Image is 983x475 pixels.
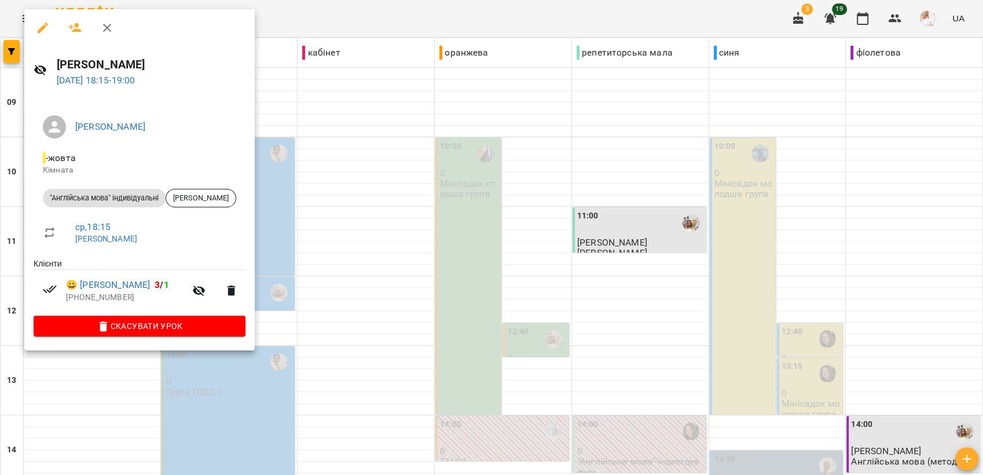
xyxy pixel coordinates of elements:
[57,56,245,74] h6: [PERSON_NAME]
[75,121,145,132] a: [PERSON_NAME]
[66,292,185,304] p: [PHONE_NUMBER]
[164,279,169,290] span: 1
[43,282,57,296] svg: Візит сплачено
[43,165,236,176] p: Кімната
[75,234,137,243] a: [PERSON_NAME]
[43,319,236,333] span: Скасувати Урок
[43,152,78,163] span: - жовта
[155,279,160,290] span: 3
[34,258,245,316] ul: Клієнти
[34,316,245,337] button: Скасувати Урок
[66,278,150,292] a: 😀 [PERSON_NAME]
[166,189,236,207] div: [PERSON_NAME]
[155,279,168,290] b: /
[43,193,166,203] span: "Англійська мова" індивідуальні
[57,75,135,86] a: [DATE] 18:15-19:00
[166,193,236,203] span: [PERSON_NAME]
[75,221,111,232] a: ср , 18:15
